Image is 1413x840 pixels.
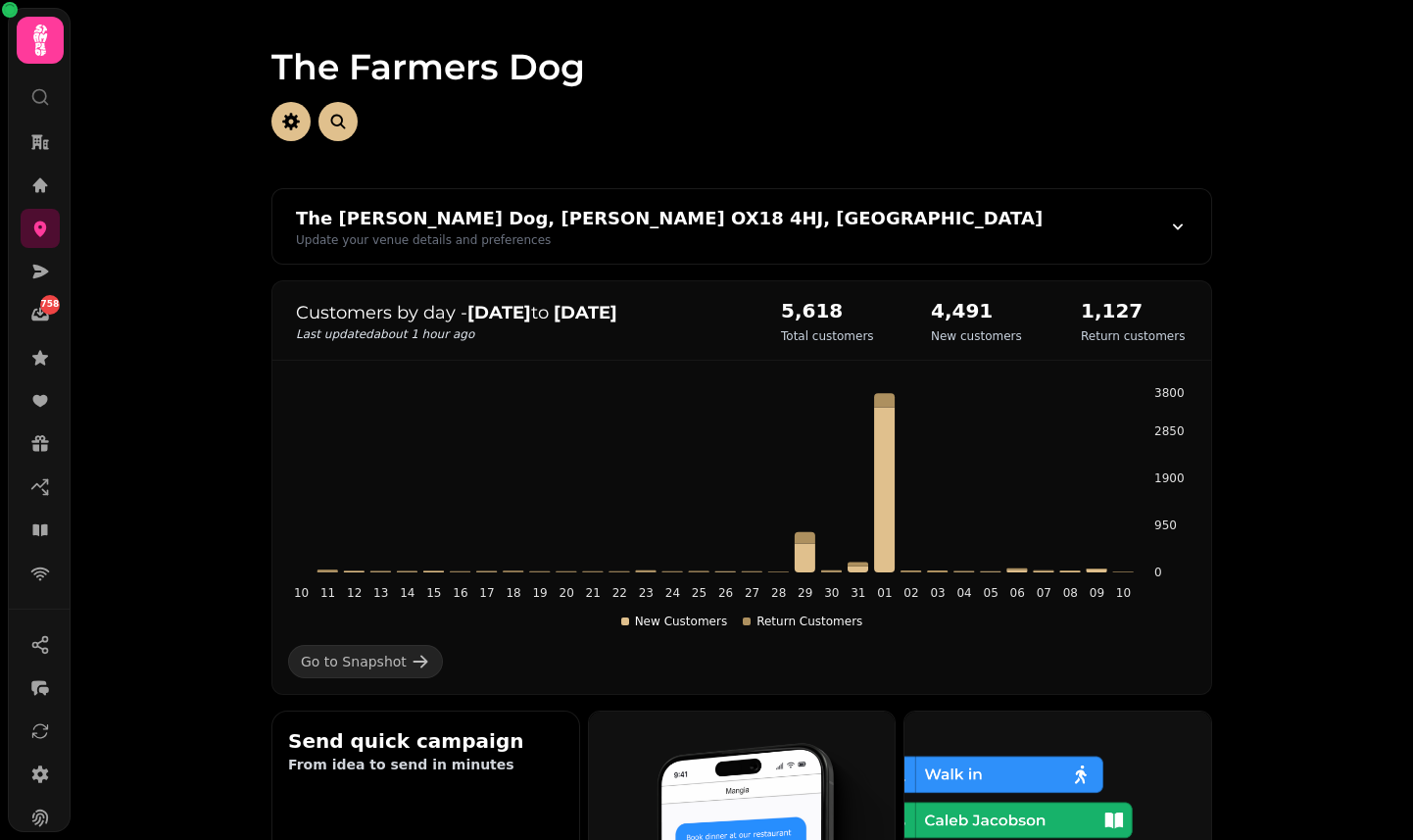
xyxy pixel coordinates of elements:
[781,328,874,344] p: Total customers
[1116,586,1131,600] tspan: 10
[21,295,60,334] a: 758
[665,586,680,600] tspan: 24
[296,326,742,342] p: Last updated about 1 hour ago
[1154,386,1185,400] tspan: 3800
[903,586,918,600] tspan: 02
[781,297,874,324] h2: 5,618
[824,586,839,600] tspan: 30
[621,614,728,629] div: New Customers
[1154,424,1185,438] tspan: 2850
[877,586,892,600] tspan: 01
[320,586,335,600] tspan: 11
[560,586,574,600] tspan: 20
[467,302,531,323] strong: [DATE]
[1081,297,1185,324] h2: 1,127
[692,586,706,600] tspan: 25
[373,586,388,600] tspan: 13
[1037,586,1051,600] tspan: 07
[718,586,733,600] tspan: 26
[1154,471,1185,485] tspan: 1900
[851,586,865,600] tspan: 31
[301,652,407,671] div: Go to Snapshot
[296,299,742,326] p: Customers by day - to
[984,586,999,600] tspan: 05
[931,297,1022,324] h2: 4,491
[1154,566,1162,579] tspan: 0
[532,586,547,600] tspan: 19
[1010,586,1025,600] tspan: 06
[798,586,812,600] tspan: 29
[288,755,563,774] p: From idea to send in minutes
[288,727,563,755] h2: Send quick campaign
[931,328,1022,344] p: New customers
[956,586,971,600] tspan: 04
[347,586,362,600] tspan: 12
[400,586,414,600] tspan: 14
[554,302,617,323] strong: [DATE]
[1063,586,1078,600] tspan: 08
[426,586,441,600] tspan: 15
[1090,586,1104,600] tspan: 09
[479,586,494,600] tspan: 17
[453,586,467,600] tspan: 16
[288,645,443,678] a: Go to Snapshot
[586,586,601,600] tspan: 21
[930,586,945,600] tspan: 03
[743,614,862,629] div: Return Customers
[296,205,1043,232] div: The [PERSON_NAME] Dog, [PERSON_NAME] OX18 4HJ, [GEOGRAPHIC_DATA]
[1081,328,1185,344] p: Return customers
[41,298,60,312] span: 758
[771,586,786,600] tspan: 28
[1154,519,1177,532] tspan: 950
[296,232,1043,248] div: Update your venue details and preferences
[294,586,309,600] tspan: 10
[639,586,654,600] tspan: 23
[506,586,520,600] tspan: 18
[612,586,627,600] tspan: 22
[745,586,759,600] tspan: 27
